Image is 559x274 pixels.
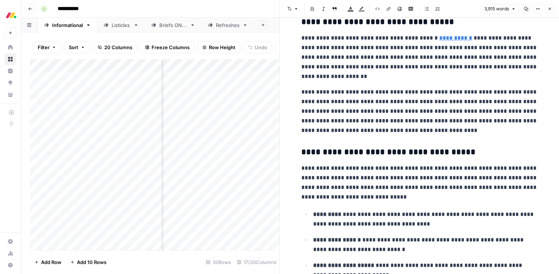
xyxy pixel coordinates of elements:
a: Usage [4,247,16,259]
a: Informational [38,18,97,33]
div: 30 Rows [203,256,234,268]
span: Filter [38,44,50,51]
button: Undo [243,41,272,53]
span: 3,915 words [484,6,509,12]
div: Refreshes [216,21,240,29]
span: Add 10 Rows [77,258,106,266]
div: Briefs ONLY [159,21,187,29]
a: Listicles [97,18,145,33]
button: Sort [64,41,90,53]
a: Browse [4,53,16,65]
span: Add Row [41,258,61,266]
a: Home [4,41,16,53]
a: Insights [4,65,16,77]
button: Add 10 Rows [66,256,111,268]
button: Workspace: Monday.com [4,6,16,24]
a: Briefs ONLY [145,18,201,33]
button: Row Height [197,41,240,53]
div: Informational [52,21,83,29]
a: Your Data [4,89,16,101]
button: 3,915 words [481,4,519,14]
a: Refreshes [201,18,254,33]
img: Monday.com Logo [4,9,18,22]
span: Freeze Columns [152,44,190,51]
div: 17/20 Columns [234,256,279,268]
span: Undo [255,44,267,51]
button: 20 Columns [93,41,137,53]
a: Opportunities [4,77,16,89]
span: Sort [69,44,78,51]
span: 20 Columns [104,44,132,51]
span: Row Height [209,44,236,51]
button: Filter [33,41,61,53]
button: Freeze Columns [140,41,194,53]
a: Settings [4,236,16,247]
div: Listicles [112,21,131,29]
button: Add Row [30,256,66,268]
button: Help + Support [4,259,16,271]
